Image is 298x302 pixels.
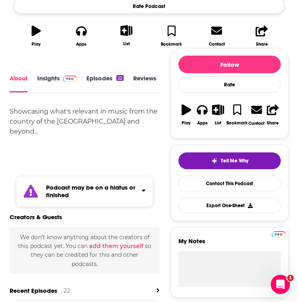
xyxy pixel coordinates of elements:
[221,158,248,164] span: Tell Me Why
[104,20,149,51] button: List
[10,213,62,221] h2: Creators & Guests
[256,42,268,47] div: Share
[265,99,281,131] button: Share
[10,287,57,294] a: Recent Episodes
[211,158,218,164] img: tell me why sparkle
[178,176,281,191] a: Contact This Podcast
[272,230,286,238] a: Pro website
[10,75,28,92] a: About
[32,42,41,47] div: Play
[271,275,290,294] iframe: Intercom live chat
[178,198,281,213] button: Export One-Sheet
[89,243,143,249] button: add them yourself
[86,75,124,92] a: Episodes22
[116,75,124,81] div: 22
[10,106,160,136] div: Showcasing what's relevant in music from the country of the [GEOGRAPHIC_DATA] and beyond...
[178,76,281,93] div: Rate
[123,41,130,46] div: List
[248,120,264,126] div: Contact
[197,120,208,126] div: Apps
[287,275,294,281] span: 1
[14,20,59,52] button: Play
[272,231,286,238] img: Podchaser Pro
[178,56,281,73] button: Follow
[178,152,281,169] button: tell me why sparkleTell Me Why
[178,99,194,131] button: Play
[63,76,77,82] img: Podchaser Pro
[210,99,226,130] button: List
[215,120,221,126] div: List
[37,75,77,92] a: InsightsPodchaser Pro
[76,42,86,47] div: Apps
[161,42,182,47] div: Bookmark
[10,176,160,207] section: Click to expand status details
[64,287,70,294] div: 22
[178,237,281,251] label: My Notes
[18,234,151,268] span: We don't know anything about the creators of this podcast yet . You can so they can be credited f...
[182,120,191,126] div: Play
[239,20,284,52] button: Share
[267,120,279,126] div: Share
[226,120,248,126] div: Bookmark
[226,99,248,131] button: Bookmark
[133,75,156,92] a: Reviews
[194,20,239,52] a: Contact
[149,20,194,52] button: Bookmark
[46,184,135,199] strong: Podcast may be on a hiatus or finished
[194,99,210,131] button: Apps
[59,20,104,52] button: Apps
[156,287,160,294] a: View All
[209,41,225,47] div: Contact
[248,99,265,131] a: Contact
